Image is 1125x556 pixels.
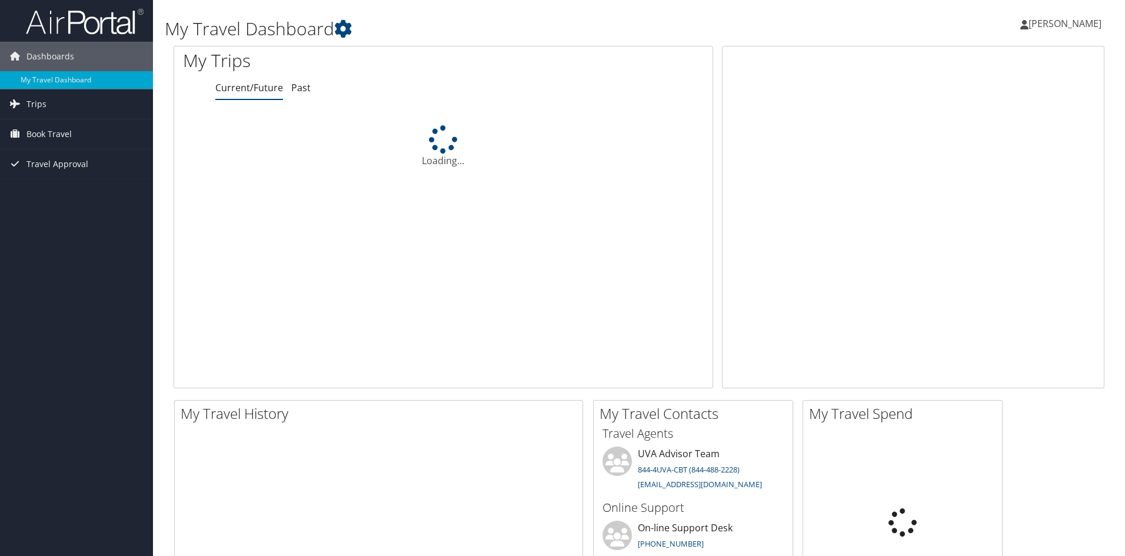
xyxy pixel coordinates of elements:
span: Book Travel [26,119,72,149]
span: Trips [26,89,46,119]
h1: My Travel Dashboard [165,16,797,41]
div: Loading... [174,125,713,168]
h1: My Trips [183,48,480,73]
h2: My Travel History [181,404,583,424]
li: UVA Advisor Team [597,447,790,495]
span: [PERSON_NAME] [1029,17,1101,30]
a: [EMAIL_ADDRESS][DOMAIN_NAME] [638,479,762,490]
a: [PHONE_NUMBER] [638,538,704,549]
span: Travel Approval [26,149,88,179]
img: airportal-logo.png [26,8,144,35]
h2: My Travel Contacts [600,404,793,424]
a: 844-4UVA-CBT (844-488-2228) [638,464,740,475]
h3: Travel Agents [603,425,784,442]
h2: My Travel Spend [809,404,1002,424]
a: Current/Future [215,81,283,94]
a: Past [291,81,311,94]
span: Dashboards [26,42,74,71]
a: [PERSON_NAME] [1020,6,1113,41]
h3: Online Support [603,500,784,516]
